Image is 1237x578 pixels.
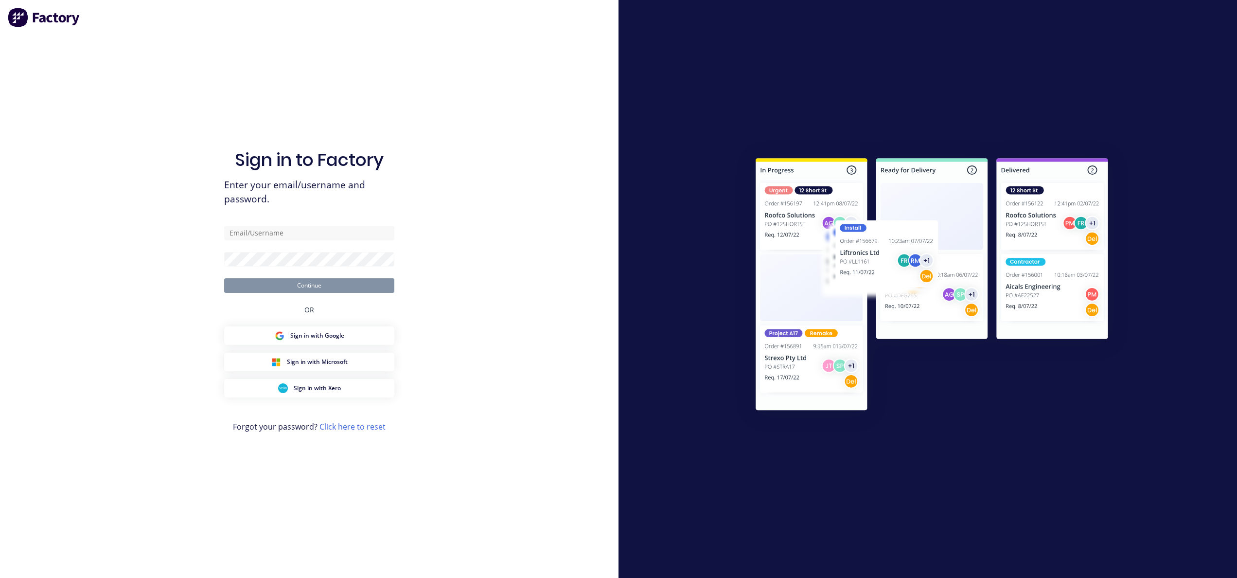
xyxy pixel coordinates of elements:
button: Continue [224,278,394,293]
h1: Sign in to Factory [235,149,384,170]
span: Forgot your password? [233,421,386,433]
span: Enter your email/username and password. [224,178,394,206]
button: Google Sign inSign in with Google [224,326,394,345]
input: Email/Username [224,226,394,240]
a: Click here to reset [319,421,386,432]
span: Sign in with Google [290,331,344,340]
div: OR [304,293,314,326]
img: Factory [8,8,81,27]
img: Microsoft Sign in [271,357,281,367]
button: Microsoft Sign inSign in with Microsoft [224,353,394,371]
span: Sign in with Xero [294,384,341,393]
img: Google Sign in [275,331,284,341]
img: Xero Sign in [278,383,288,393]
img: Sign in [734,139,1130,433]
span: Sign in with Microsoft [287,358,348,366]
button: Xero Sign inSign in with Xero [224,379,394,397]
